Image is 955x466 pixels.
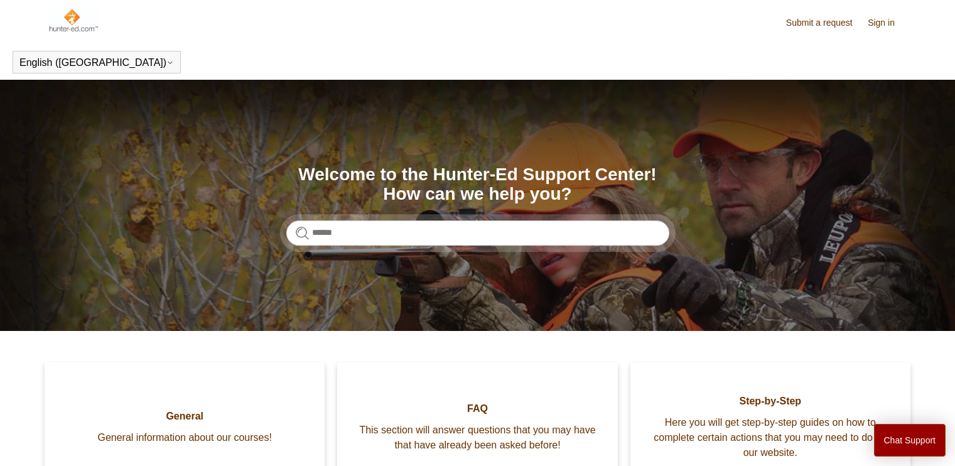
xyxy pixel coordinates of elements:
[786,16,865,30] a: Submit a request
[356,401,598,416] span: FAQ
[19,57,174,68] button: English ([GEOGRAPHIC_DATA])
[868,16,907,30] a: Sign in
[649,415,892,460] span: Here you will get step-by-step guides on how to complete certain actions that you may need to do ...
[286,165,669,204] h1: Welcome to the Hunter-Ed Support Center! How can we help you?
[874,424,946,457] button: Chat Support
[649,394,892,409] span: Step-by-Step
[286,220,669,246] input: Search
[63,409,306,424] span: General
[48,8,99,33] img: Hunter-Ed Help Center home page
[356,423,598,453] span: This section will answer questions that you may have that have already been asked before!
[63,430,306,445] span: General information about our courses!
